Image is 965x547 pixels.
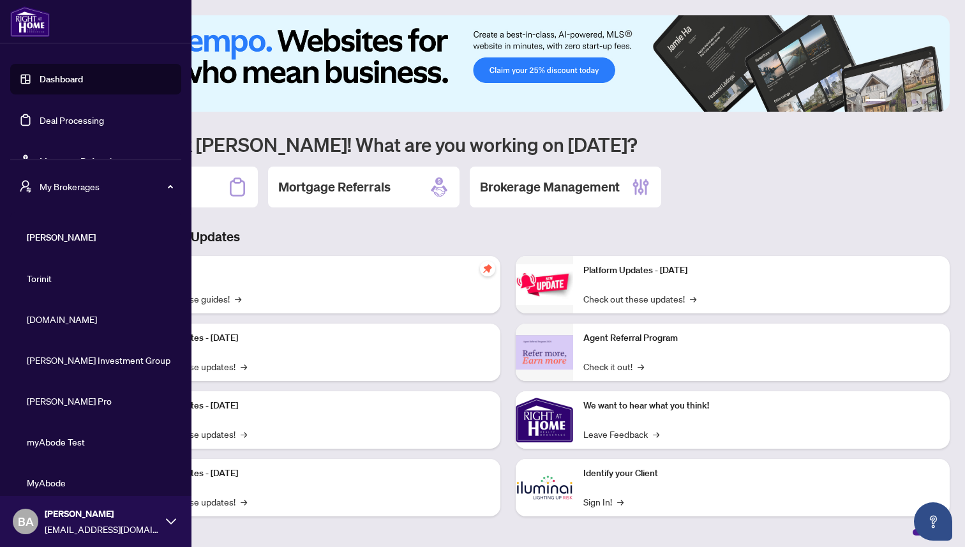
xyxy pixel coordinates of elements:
[27,353,172,367] span: [PERSON_NAME] Investment Group
[901,99,906,104] button: 3
[134,467,490,481] p: Platform Updates - [DATE]
[516,459,573,516] img: Identify your Client
[617,495,624,509] span: →
[40,179,172,193] span: My Brokerages
[40,73,83,85] a: Dashboard
[66,132,950,156] h1: Welcome back [PERSON_NAME]! What are you working on [DATE]?
[516,391,573,449] img: We want to hear what you think!
[516,335,573,370] img: Agent Referral Program
[516,264,573,304] img: Platform Updates - June 23, 2025
[27,230,172,244] span: [PERSON_NAME]
[583,495,624,509] a: Sign In!→
[583,467,939,481] p: Identify your Client
[27,271,172,285] span: Torinit
[19,180,32,193] span: user-switch
[134,399,490,413] p: Platform Updates - [DATE]
[241,359,247,373] span: →
[40,114,104,126] a: Deal Processing
[278,178,391,196] h2: Mortgage Referrals
[134,264,490,278] p: Self-Help
[922,99,927,104] button: 5
[66,15,950,112] img: Slide 0
[27,394,172,408] span: [PERSON_NAME] Pro
[583,399,939,413] p: We want to hear what you think!
[480,261,495,276] span: pushpin
[891,99,896,104] button: 2
[45,507,160,521] span: [PERSON_NAME]
[40,155,116,167] a: Mortgage Referrals
[865,99,886,104] button: 1
[10,6,50,37] img: logo
[18,513,34,530] span: BA
[914,502,952,541] button: Open asap
[241,495,247,509] span: →
[27,312,172,326] span: [DOMAIN_NAME]
[638,359,644,373] span: →
[66,228,950,246] h3: Brokerage & Industry Updates
[27,476,172,490] span: MyAbode
[583,264,939,278] p: Platform Updates - [DATE]
[241,427,247,441] span: →
[583,331,939,345] p: Agent Referral Program
[134,331,490,345] p: Platform Updates - [DATE]
[932,99,937,104] button: 6
[45,522,160,536] span: [EMAIL_ADDRESS][DOMAIN_NAME]
[235,292,241,306] span: →
[583,292,696,306] a: Check out these updates!→
[27,435,172,449] span: myAbode Test
[480,178,620,196] h2: Brokerage Management
[583,359,644,373] a: Check it out!→
[653,427,659,441] span: →
[583,427,659,441] a: Leave Feedback→
[911,99,916,104] button: 4
[690,292,696,306] span: →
